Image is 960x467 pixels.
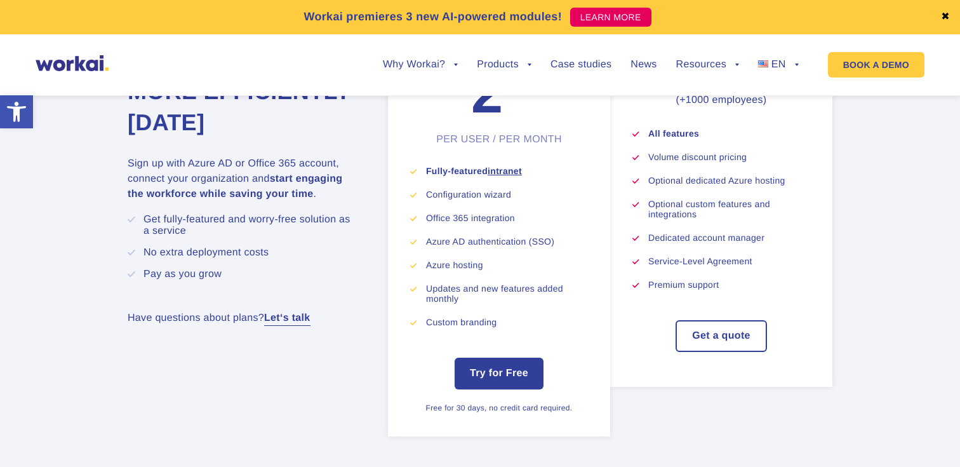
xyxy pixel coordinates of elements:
[128,311,356,326] p: Have questions about plans?
[143,269,356,280] li: Pay as you grow
[477,60,531,70] a: Products
[648,152,810,162] li: Volume discount pricing
[426,213,588,223] li: Office 365 integration
[941,12,950,22] a: ✖
[828,52,924,78] a: BOOK A DEMO
[632,93,810,108] p: (+1000 employees)
[648,256,810,266] li: Service-Level Agreement
[383,60,458,70] a: Why Workai?
[128,156,356,202] p: Sign up with Azure AD or Office 365 account, connect your organization and .
[471,65,529,133] div: 2
[426,283,588,304] li: Updates and new features added monthly
[264,313,310,323] a: Let‘s talk
[426,189,588,200] li: Configuration wizard
[677,321,766,351] a: Get a quote
[648,199,810,219] li: Optional custom features and integrations
[771,59,786,70] span: EN
[426,166,522,176] strong: Fully-featured
[570,8,651,27] a: LEARN MORE
[143,214,356,237] li: Get fully-featured and worry-free solution as a service
[455,358,543,389] a: Try for Free
[303,8,562,25] p: Workai premieres 3 new AI-powered modules!
[648,128,699,139] strong: All features
[426,236,588,247] li: Azure AD authentication (SSO)
[550,60,611,70] a: Case studies
[676,60,739,70] a: Resources
[488,166,522,176] a: intranet
[410,402,588,414] div: Free for 30 days, no credit card required.
[648,175,810,186] li: Optional dedicated Azure hosting
[630,60,657,70] a: News
[648,233,810,243] li: Dedicated account manager
[648,280,810,290] li: Premium support
[426,260,588,270] li: Azure hosting
[410,133,588,146] div: PER USER / PER MONTH
[426,317,588,327] li: Custom branding
[503,69,529,116] sup: 49
[143,247,356,259] li: No extra deployment costs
